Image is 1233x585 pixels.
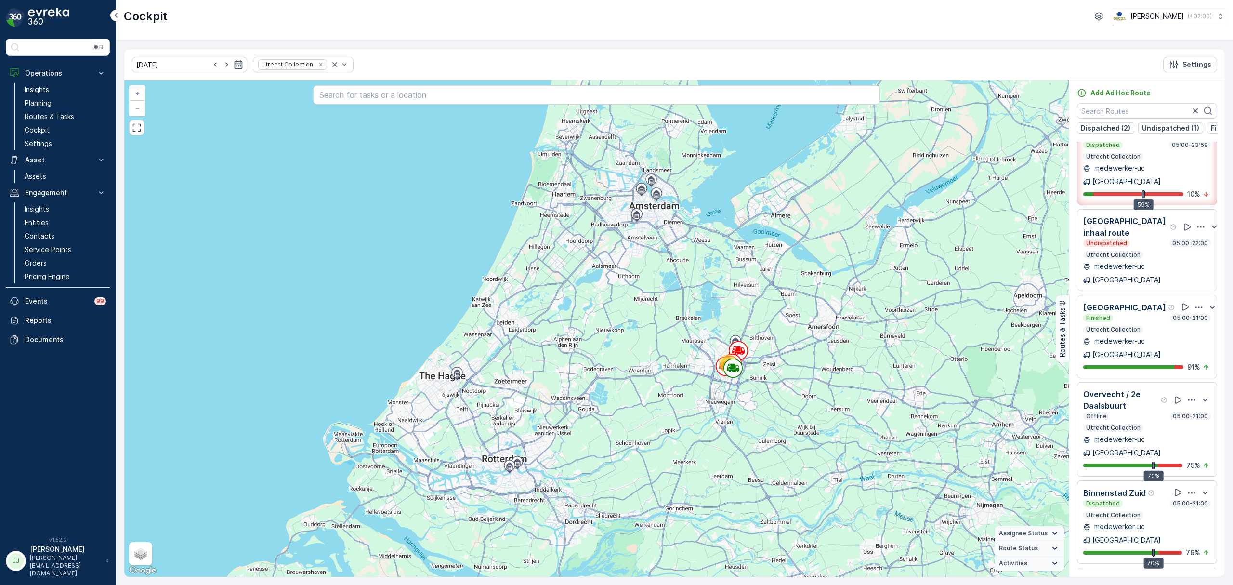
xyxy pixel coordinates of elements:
p: 99 [96,297,104,305]
p: 05:00-21:00 [1172,412,1209,420]
p: [GEOGRAPHIC_DATA] inhaal route [1083,215,1168,239]
p: Cockpit [124,9,168,24]
a: Insights [21,202,110,216]
p: Settings [25,139,52,148]
button: Dispatched (2) [1077,122,1134,134]
p: medewerker-uc [1092,336,1145,346]
input: dd/mm/yyyy [132,57,247,72]
img: logo [6,8,25,27]
p: Dispatched [1085,141,1121,149]
summary: Activities [995,556,1064,571]
summary: Route Status [995,541,1064,556]
p: medewerker-uc [1092,163,1145,173]
a: Zoom In [130,86,144,101]
p: [GEOGRAPHIC_DATA] [1092,535,1161,545]
a: Open this area in Google Maps (opens a new window) [127,564,158,577]
p: 10 % [1187,189,1200,199]
a: Documents [6,330,110,349]
p: Asset [25,155,91,165]
div: 59% [1134,199,1154,210]
span: v 1.52.2 [6,537,110,543]
p: medewerker-uc [1092,435,1145,444]
p: Utrecht Collection [1085,326,1141,333]
p: [PERSON_NAME][EMAIL_ADDRESS][DOMAIN_NAME] [30,554,101,577]
span: Route Status [999,545,1038,552]
a: Assets [21,170,110,183]
p: Entities [25,218,49,227]
div: 67 [719,354,738,373]
div: Help Tooltip Icon [1168,304,1176,311]
div: Help Tooltip Icon [1170,223,1178,231]
p: Pricing Engine [25,272,70,281]
p: Engagement [25,188,91,198]
p: Dispatched [1085,500,1121,507]
p: Overvecht / 2e Daalsbuurt [1083,388,1159,412]
p: 75 % [1186,461,1200,470]
p: Utrecht Collection [1085,424,1141,432]
div: 70% [1143,558,1163,569]
a: Entities [21,216,110,229]
p: medewerker-uc [1092,522,1145,532]
p: ( +02:00 ) [1188,13,1212,20]
p: Service Points [25,245,71,254]
img: Google [127,564,158,577]
p: [GEOGRAPHIC_DATA] [1083,302,1166,313]
p: Contacts [25,231,54,241]
p: Binnenstad Zuid [1083,487,1146,499]
summary: Assignee Status [995,526,1064,541]
a: Cockpit [21,123,110,137]
p: [GEOGRAPHIC_DATA] [1092,177,1161,186]
p: [GEOGRAPHIC_DATA] [1092,448,1161,458]
input: Search Routes [1077,103,1217,119]
p: [GEOGRAPHIC_DATA] [1092,350,1161,359]
p: Settings [1182,60,1211,69]
span: Activities [999,559,1027,567]
span: Assignee Status [999,530,1048,537]
button: JJ[PERSON_NAME][PERSON_NAME][EMAIL_ADDRESS][DOMAIN_NAME] [6,545,110,577]
p: Planning [25,98,52,108]
a: Contacts [21,229,110,243]
p: [GEOGRAPHIC_DATA] [1092,275,1161,285]
a: Layers [130,543,151,564]
p: Orders [25,258,47,268]
div: Remove Utrecht Collection [315,61,326,68]
p: 76 % [1186,548,1200,558]
a: Planning [21,96,110,110]
a: Events99 [6,292,110,311]
button: Engagement [6,183,110,202]
button: [PERSON_NAME](+02:00) [1113,8,1225,25]
p: ⌘B [93,43,103,51]
p: 05:00-21:00 [1172,314,1209,322]
p: Routes & Tasks [1058,308,1067,358]
p: Add Ad Hoc Route [1090,88,1151,98]
p: Offline [1085,412,1108,420]
div: Utrecht Collection [259,60,315,69]
a: Settings [21,137,110,150]
p: Utrecht Collection [1085,511,1141,519]
p: Insights [25,85,49,94]
button: Asset [6,150,110,170]
button: Operations [6,64,110,83]
p: Finished [1085,314,1111,322]
p: Utrecht Collection [1085,251,1141,259]
p: 05:00-22:00 [1171,239,1209,247]
span: − [135,104,140,112]
p: 05:00-21:00 [1172,500,1209,507]
div: Help Tooltip Icon [1148,489,1155,497]
p: Assets [25,172,46,181]
a: Add Ad Hoc Route [1077,88,1151,98]
p: Undispatched (1) [1142,123,1199,133]
p: Utrecht Collection [1085,153,1141,160]
input: Search for tasks or a location [313,85,880,105]
a: Routes & Tasks [21,110,110,123]
button: Settings [1163,57,1217,72]
p: [PERSON_NAME] [30,545,101,554]
p: 05:00-23:59 [1171,141,1209,149]
p: Insights [25,204,49,214]
p: Routes & Tasks [25,112,74,121]
div: JJ [8,553,24,569]
a: Pricing Engine [21,270,110,283]
p: Cockpit [25,125,50,135]
p: medewerker-uc [1092,262,1145,271]
p: Undispatched [1085,239,1128,247]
